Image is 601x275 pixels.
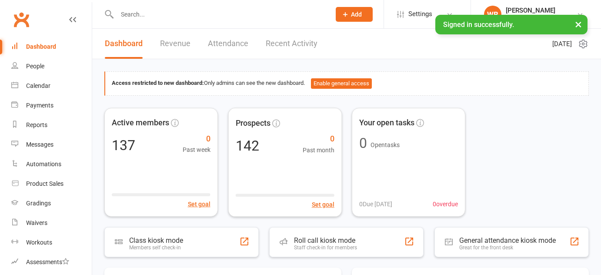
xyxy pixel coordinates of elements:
[351,11,362,18] span: Add
[26,43,56,50] div: Dashboard
[371,141,400,148] span: Open tasks
[11,233,92,252] a: Workouts
[11,96,92,115] a: Payments
[294,236,357,244] div: Roll call kiosk mode
[302,145,334,154] span: Past month
[433,199,458,209] span: 0 overdue
[112,78,582,89] div: Only admins can see the new dashboard.
[160,29,190,59] a: Revenue
[26,82,50,89] div: Calendar
[459,236,556,245] div: General attendance kiosk mode
[26,200,51,207] div: Gradings
[302,132,334,145] span: 0
[294,245,357,251] div: Staff check-in for members
[183,145,210,154] span: Past week
[359,117,414,129] span: Your open tasks
[311,78,372,89] button: Enable general access
[11,37,92,57] a: Dashboard
[26,258,69,265] div: Assessments
[506,14,559,22] div: Black Belt Academy
[11,76,92,96] a: Calendar
[129,236,183,245] div: Class kiosk mode
[11,135,92,154] a: Messages
[112,138,135,152] div: 137
[235,138,259,152] div: 142
[26,180,63,187] div: Product Sales
[571,15,586,34] button: ×
[26,161,61,168] div: Automations
[26,102,53,109] div: Payments
[11,154,92,174] a: Automations
[552,39,572,49] span: [DATE]
[208,29,248,59] a: Attendance
[11,194,92,213] a: Gradings
[11,252,92,272] a: Assessments
[183,133,210,145] span: 0
[112,80,204,86] strong: Access restricted to new dashboard:
[459,245,556,251] div: Great for the front desk
[11,213,92,233] a: Waivers
[359,199,392,209] span: 0 Due [DATE]
[11,57,92,76] a: People
[506,7,559,14] div: [PERSON_NAME]
[26,239,52,246] div: Workouts
[266,29,317,59] a: Recent Activity
[105,29,143,59] a: Dashboard
[11,174,92,194] a: Product Sales
[188,199,210,209] button: Set goal
[408,4,432,24] span: Settings
[235,117,270,129] span: Prospects
[10,9,32,30] a: Clubworx
[26,141,53,148] div: Messages
[359,136,367,150] div: 0
[484,6,501,23] div: WB
[311,199,334,209] button: Set goal
[443,20,514,29] span: Signed in successfully.
[26,63,44,70] div: People
[336,7,373,22] button: Add
[26,219,47,226] div: Waivers
[26,121,47,128] div: Reports
[11,115,92,135] a: Reports
[114,8,324,20] input: Search...
[112,117,169,129] span: Active members
[129,245,183,251] div: Members self check-in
